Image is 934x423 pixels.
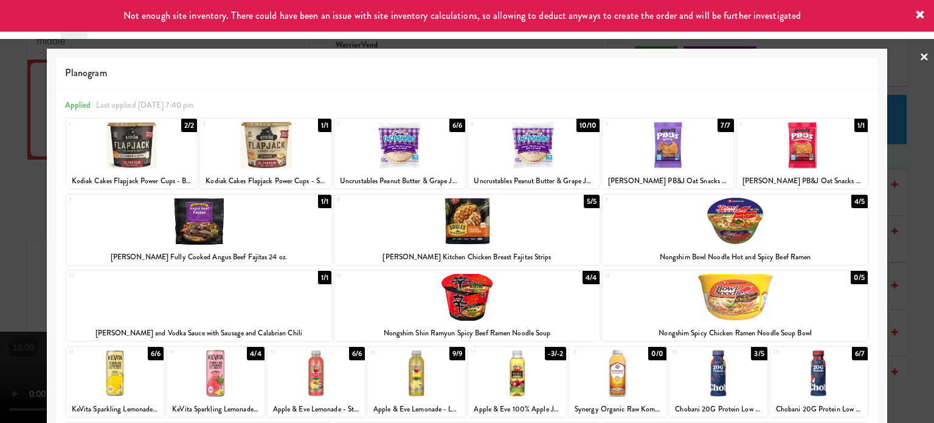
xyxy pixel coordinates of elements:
div: 10 [69,271,199,281]
div: KeVita Sparkling Lemonade Refreshers - Strawberry [168,402,262,417]
span: Applied [65,99,91,111]
div: 17-3/-2Apple & Eve 100% Apple Juice [468,347,566,417]
div: Apple & Eve Lemonade - Lemonade [368,402,465,417]
div: Nongshim Shin Ramyun Spicy Beef Ramen Noodle Soup [334,326,600,341]
div: 85/5[PERSON_NAME] Kitchen Chicken Breast Fajitas Strips [334,195,600,265]
div: KeVita Sparkling Lemonade Refreshers - Strawberry [167,402,264,417]
div: 94/5Nongshim Bowl Noodle Hot and Spicy Beef Ramen [603,195,868,265]
div: 4/4 [583,271,600,284]
div: 6/6 [349,347,365,360]
div: 101/1[PERSON_NAME] and Vodka Sauce with Sausage and Calabrian Chili [66,271,331,341]
div: 1/1 [854,119,868,132]
div: 144/4KeVita Sparkling Lemonade Refreshers - Strawberry [167,347,264,417]
div: 19 [672,347,718,357]
div: 71/1[PERSON_NAME] Fully Cooked Angus Beef Fajitas 24 oz. [66,195,331,265]
div: 120/5Nongshim Spicy Chicken Ramen Noodle Soup Bowl [603,271,868,341]
div: 136/6KeVita Sparkling Lemonade Refreshers - Classic [66,347,164,417]
div: 13 [69,347,115,357]
div: 0/5 [851,271,868,284]
div: Uncrustables Peanut Butter & Grape Jelly [334,173,466,189]
div: [PERSON_NAME] PB&J Oat Snacks - Strawberry [739,173,867,189]
span: Not enough site inventory. There could have been an issue with site inventory calculations, so al... [123,9,801,23]
div: [PERSON_NAME] Fully Cooked Angus Beef Fajitas 24 oz. [68,250,330,265]
div: 156/6Apple & Eve Lemonade - Strawberry Lemonade [268,347,365,417]
div: Nongshim Bowl Noodle Hot and Spicy Beef Ramen [604,250,866,265]
div: 21/1Kodiak Cakes Flapjack Power Cups - Smores [200,119,331,189]
div: 1/1 [318,119,331,132]
div: [PERSON_NAME] PB&J Oat Snacks - Strawberry [737,173,868,189]
div: Chobani 20G Protein Low Fat Greek Yogurt Drink - Strawberry & Cream [772,402,866,417]
div: KeVita Sparkling Lemonade Refreshers - Classic [68,402,162,417]
div: 206/7Chobani 20G Protein Low Fat Greek Yogurt Drink - Strawberry & Cream [770,347,868,417]
div: 6 [739,119,803,129]
div: Synergy Organic Raw Kombucha Gingerade [569,402,666,417]
div: 7/7 [718,119,733,132]
a: × [919,39,929,77]
div: 6/6 [148,347,164,360]
div: Chobani 20G Protein Low Fat Greek Yogurt Drink - Mixed [PERSON_NAME] [671,402,765,417]
div: 410/10Uncrustables Peanut Butter & Grape Jelly [468,119,600,189]
div: Kodiak Cakes Flapjack Power Cups - Buttermilk & Maple [68,173,196,189]
div: 1 [69,119,132,129]
div: [PERSON_NAME] PB&J Oat Snacks - Grape [603,173,734,189]
div: Kodiak Cakes Flapjack Power Cups - Smores [202,173,330,189]
div: [PERSON_NAME] Fully Cooked Angus Beef Fajitas 24 oz. [66,250,331,265]
div: Uncrustables Peanut Butter & Grape Jelly [336,173,464,189]
div: 6/7 [852,347,868,360]
div: 5/5 [584,195,600,208]
div: 169/9Apple & Eve Lemonade - Lemonade [368,347,465,417]
div: 11 [337,271,467,281]
div: 6/6 [449,119,465,132]
div: 9/9 [449,347,465,360]
div: [PERSON_NAME] Kitchen Chicken Breast Fajitas Strips [334,250,600,265]
div: 114/4Nongshim Shin Ramyun Spicy Beef Ramen Noodle Soup [334,271,600,341]
div: 61/1[PERSON_NAME] PB&J Oat Snacks - Strawberry [737,119,868,189]
div: 5 [605,119,668,129]
div: Kodiak Cakes Flapjack Power Cups - Smores [200,173,331,189]
div: Nongshim Spicy Chicken Ramen Noodle Soup Bowl [604,326,866,341]
div: Synergy Organic Raw Kombucha Gingerade [571,402,665,417]
div: Apple & Eve Lemonade - Strawberry Lemonade [268,402,365,417]
span: Last applied [DATE] 7:40 pm [96,99,194,111]
div: 36/6Uncrustables Peanut Butter & Grape Jelly [334,119,466,189]
div: 20 [773,347,819,357]
div: Nongshim Spicy Chicken Ramen Noodle Soup Bowl [603,326,868,341]
div: 1/1 [318,195,331,208]
div: [PERSON_NAME] Kitchen Chicken Breast Fajitas Strips [336,250,598,265]
div: [PERSON_NAME] PB&J Oat Snacks - Grape [604,173,732,189]
div: 193/5Chobani 20G Protein Low Fat Greek Yogurt Drink - Mixed [PERSON_NAME] [669,347,767,417]
div: 9 [605,195,735,205]
div: 8 [337,195,467,205]
div: 17 [471,347,517,357]
div: [PERSON_NAME] and Vodka Sauce with Sausage and Calabrian Chili [68,326,330,341]
div: 180/0Synergy Organic Raw Kombucha Gingerade [569,347,666,417]
div: 3/5 [751,347,767,360]
div: Uncrustables Peanut Butter & Grape Jelly [468,173,600,189]
div: 2/2 [181,119,197,132]
div: Kodiak Cakes Flapjack Power Cups - Buttermilk & Maple [66,173,198,189]
div: 57/7[PERSON_NAME] PB&J Oat Snacks - Grape [603,119,734,189]
div: 18 [572,347,618,357]
div: [PERSON_NAME] and Vodka Sauce with Sausage and Calabrian Chili [66,326,331,341]
span: Planogram [65,64,869,82]
div: 12 [605,271,735,281]
div: Nongshim Bowl Noodle Hot and Spicy Beef Ramen [603,250,868,265]
div: KeVita Sparkling Lemonade Refreshers - Classic [66,402,164,417]
div: 15 [270,347,316,357]
div: Apple & Eve Lemonade - Strawberry Lemonade [269,402,363,417]
div: 14 [169,347,215,357]
div: Chobani 20G Protein Low Fat Greek Yogurt Drink - Mixed [PERSON_NAME] [669,402,767,417]
div: Chobani 20G Protein Low Fat Greek Yogurt Drink - Strawberry & Cream [770,402,868,417]
div: Nongshim Shin Ramyun Spicy Beef Ramen Noodle Soup [336,326,598,341]
div: Apple & Eve 100% Apple Juice [468,402,566,417]
div: 4 [471,119,534,129]
div: 16 [370,347,417,357]
div: 4/5 [851,195,868,208]
div: 0/0 [648,347,666,360]
div: 10/10 [576,119,600,132]
div: Apple & Eve Lemonade - Lemonade [370,402,463,417]
div: Uncrustables Peanut Butter & Grape Jelly [470,173,598,189]
div: 2 [202,119,266,129]
div: Apple & Eve 100% Apple Juice [470,402,564,417]
div: 12/2Kodiak Cakes Flapjack Power Cups - Buttermilk & Maple [66,119,198,189]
